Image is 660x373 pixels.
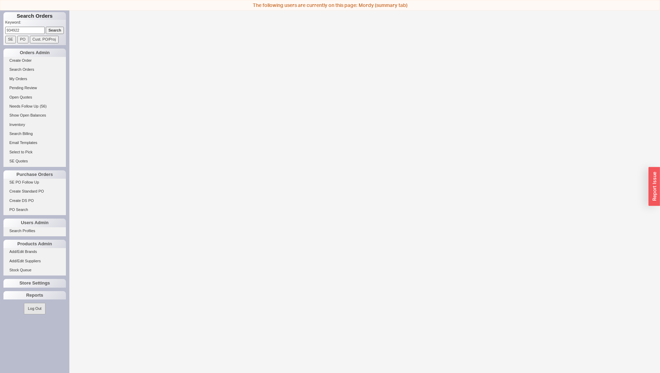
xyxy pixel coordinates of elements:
[3,279,66,287] div: Store Settings
[2,2,658,9] div: The following users are currently on this page:
[3,75,66,83] a: My Orders
[3,179,66,186] a: SE PO Follow Up
[40,104,47,108] span: ( 56 )
[17,36,28,43] input: PO
[3,266,66,274] a: Stock Queue
[3,130,66,137] a: Search Billing
[3,84,66,92] a: Pending Review
[3,227,66,235] a: Search Profiles
[24,303,45,314] button: Log Out
[3,66,66,73] a: Search Orders
[3,188,66,195] a: Create Standard PO
[3,240,66,248] div: Products Admin
[9,104,38,108] span: Needs Follow Up
[3,139,66,146] a: Email Templates
[5,20,66,27] p: Keyword:
[5,36,16,43] input: SE
[3,197,66,204] a: Create DS PO
[3,121,66,128] a: Inventory
[3,170,66,179] div: Purchase Orders
[3,57,66,64] a: Create Order
[3,158,66,165] a: SE Quotes
[3,248,66,255] a: Add/Edit Brands
[3,219,66,227] div: Users Admin
[30,36,59,43] input: Cust. PO/Proj
[3,112,66,119] a: Show Open Balances
[3,12,66,20] h1: Search Orders
[3,49,66,57] div: Orders Admin
[3,149,66,156] a: Select to Pick
[3,103,66,110] a: Needs Follow Up(56)
[46,27,64,34] input: Search
[3,206,66,213] a: PO Search
[3,257,66,265] a: Add/Edit Suppliers
[3,94,66,101] a: Open Quotes
[3,291,66,299] div: Reports
[9,86,37,90] span: Pending Review
[359,2,408,8] span: Mordy (summary tab)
